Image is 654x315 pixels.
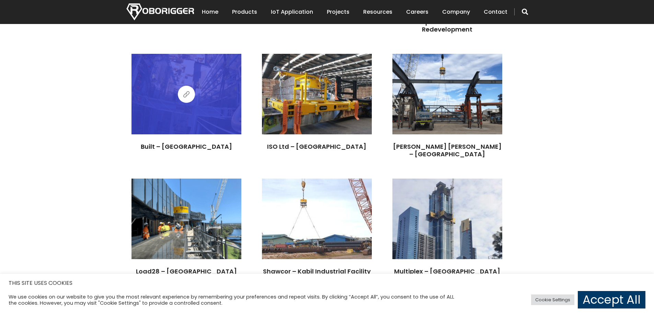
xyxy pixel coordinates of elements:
[202,1,218,23] a: Home
[232,1,257,23] a: Products
[406,1,428,23] a: Careers
[263,267,371,276] a: Shawcor – Kabil Industrial Facility
[363,1,392,23] a: Resources
[267,142,366,151] a: ISO Ltd – [GEOGRAPHIC_DATA]
[484,1,507,23] a: Contact
[394,267,500,276] a: Multiplex – [GEOGRAPHIC_DATA]
[9,279,645,288] h5: THIS SITE USES COOKIES
[136,267,237,276] a: Load28 – [GEOGRAPHIC_DATA]
[9,294,455,306] div: We use cookies on our website to give you the most relevant experience by remembering your prefer...
[126,3,194,20] img: Nortech
[271,1,313,23] a: IoT Application
[327,1,349,23] a: Projects
[442,1,470,23] a: Company
[578,291,645,308] a: Accept All
[393,142,502,158] a: [PERSON_NAME] [PERSON_NAME] – [GEOGRAPHIC_DATA]
[141,142,232,151] a: Built – [GEOGRAPHIC_DATA]
[531,294,574,305] a: Cookie Settings
[410,17,485,34] a: Multiplex – WA Museum Redevelopment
